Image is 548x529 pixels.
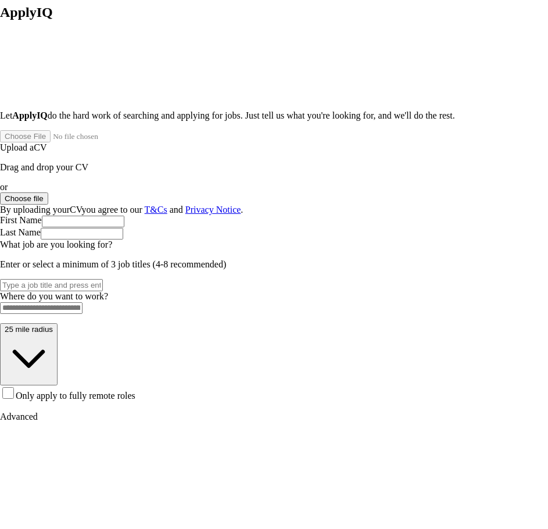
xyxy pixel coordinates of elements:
input: Only apply to fully remote roles [2,387,14,399]
span: 25 mile radius [5,325,53,334]
span: Only apply to fully remote roles [16,391,135,401]
strong: ApplyIQ [12,110,47,120]
a: Privacy Notice [185,205,241,215]
a: T&Cs [145,205,167,215]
